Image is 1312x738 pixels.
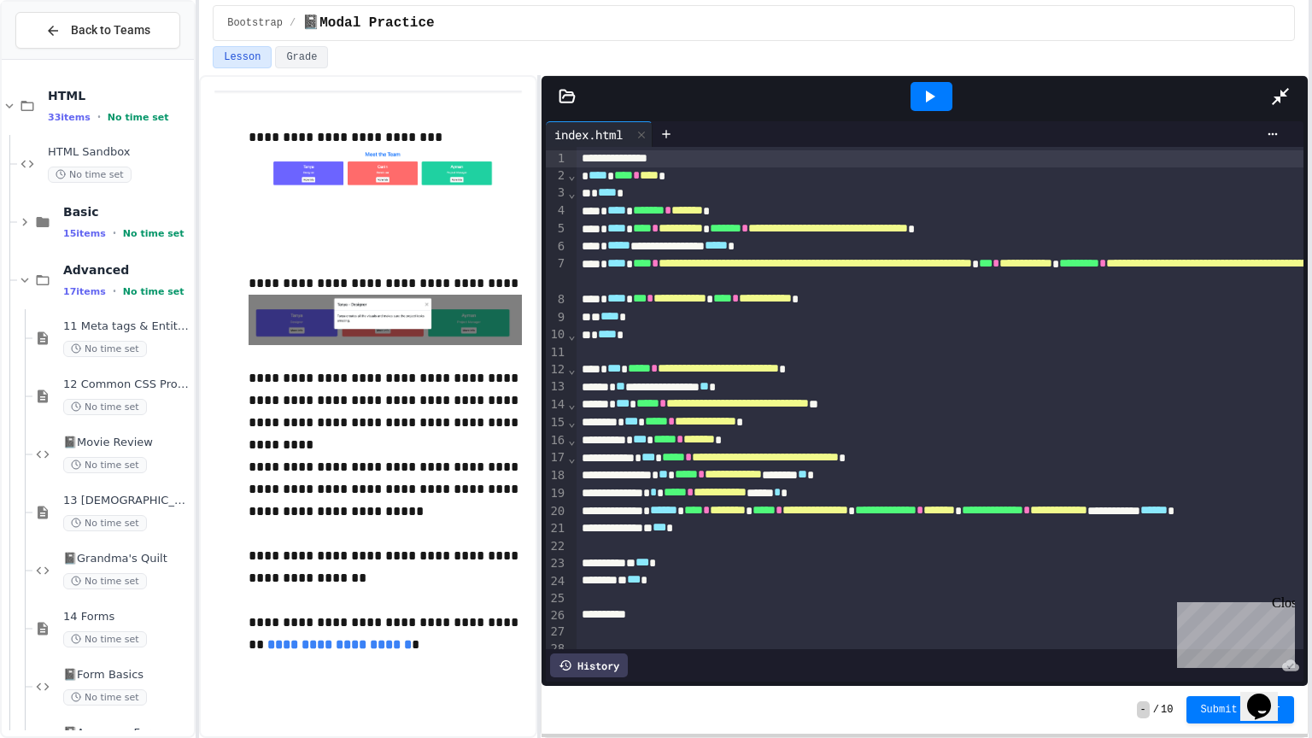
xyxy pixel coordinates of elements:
button: Grade [275,46,328,68]
div: 11 [546,344,567,361]
span: • [113,226,116,240]
span: No time set [63,399,147,415]
span: 13 [DEMOGRAPHIC_DATA], Classes, IDs, & Tables [63,494,190,508]
div: 26 [546,607,567,624]
div: 19 [546,485,567,503]
div: 25 [546,590,567,607]
div: 8 [546,291,567,309]
iframe: chat widget [1170,595,1295,668]
div: 24 [546,573,567,591]
span: • [97,110,101,124]
span: Submit Answer [1200,703,1280,717]
span: No time set [48,167,132,183]
span: 14 Forms [63,610,190,624]
div: 22 [546,538,567,555]
div: 16 [546,432,567,450]
span: 17 items [63,286,106,297]
span: Fold line [567,451,576,465]
div: 7 [546,255,567,291]
span: 📓Grandma's Quilt [63,552,190,566]
span: / [1153,703,1159,717]
span: No time set [63,457,147,473]
button: Back to Teams [15,12,180,49]
span: No time set [108,112,169,123]
span: No time set [63,341,147,357]
div: 17 [546,449,567,467]
span: No time set [123,228,184,239]
span: Fold line [567,168,576,182]
span: No time set [63,515,147,531]
span: 10 [1161,703,1173,717]
div: 5 [546,220,567,238]
span: - [1137,701,1150,718]
span: No time set [63,689,147,706]
span: 33 items [48,112,91,123]
div: 21 [546,520,567,538]
div: 2 [546,167,567,185]
div: 15 [546,414,567,432]
span: Basic [63,204,190,220]
div: 10 [546,326,567,344]
div: index.html [546,121,653,147]
div: 28 [546,641,567,658]
button: Submit Answer [1186,696,1294,723]
div: 14 [546,396,567,414]
span: 📓Form Basics [63,668,190,682]
span: Back to Teams [71,21,150,39]
div: 13 [546,378,567,396]
div: History [550,653,628,677]
span: HTML [48,88,190,103]
span: 📓Modal Practice [302,13,434,33]
span: Fold line [567,397,576,411]
span: 11 Meta tags & Entities [63,319,190,334]
span: Advanced [63,262,190,278]
span: Fold line [567,328,576,342]
button: Lesson [213,46,272,68]
iframe: chat widget [1240,670,1295,721]
span: Fold line [567,415,576,429]
div: 9 [546,309,567,327]
span: • [113,284,116,298]
div: 23 [546,555,567,573]
div: 4 [546,202,567,220]
span: Bootstrap [227,16,283,30]
span: Fold line [567,433,576,447]
span: No time set [123,286,184,297]
div: 27 [546,624,567,641]
span: No time set [63,573,147,589]
span: Fold line [567,362,576,376]
div: 18 [546,467,567,485]
div: 6 [546,238,567,256]
span: Fold line [567,186,576,200]
div: 12 [546,361,567,379]
div: 3 [546,184,567,202]
div: 20 [546,503,567,521]
span: HTML Sandbox [48,145,190,160]
div: index.html [546,126,631,143]
span: No time set [63,631,147,647]
span: 15 items [63,228,106,239]
div: Chat with us now!Close [7,7,118,108]
span: 📓Movie Review [63,436,190,450]
div: 1 [546,150,567,167]
span: / [290,16,296,30]
span: 12 Common CSS Properties [63,378,190,392]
